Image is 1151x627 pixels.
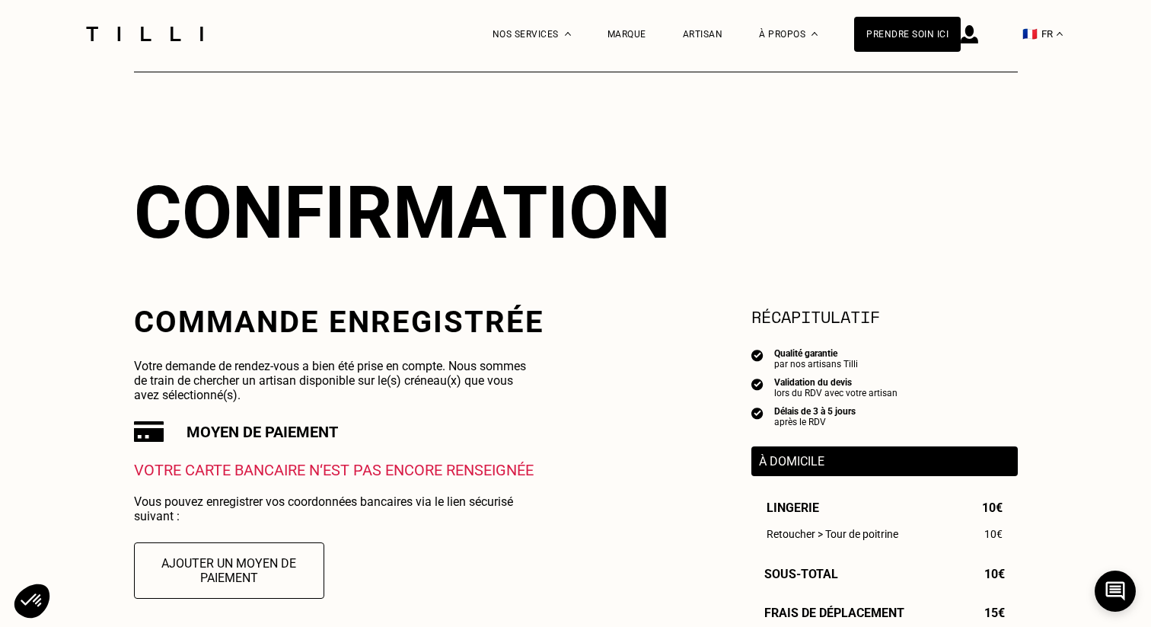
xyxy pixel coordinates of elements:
[751,606,1018,620] div: Frais de déplacement
[751,406,764,420] img: icon list info
[767,528,898,540] span: Retoucher > Tour de poitrine
[607,29,646,40] a: Marque
[187,423,338,441] h3: Moyen de paiement
[134,421,164,442] img: Carte bancaire
[774,359,858,369] div: par nos artisans Tilli
[854,17,961,52] a: Prendre soin ici
[751,348,764,362] img: icon list info
[759,454,1010,469] p: À domicile
[134,304,544,340] h2: Commande enregistrée
[774,348,858,359] div: Qualité garantie
[982,501,1003,515] span: 10€
[134,494,540,523] p: Vous pouvez enregistrer vos coordonnées bancaires via le lien sécurisé suivant :
[1022,27,1038,41] span: 🇫🇷
[961,25,978,43] img: icône connexion
[565,32,571,36] img: Menu déroulant
[774,388,898,398] div: lors du RDV avec votre artisan
[134,170,1018,255] div: Confirmation
[774,406,856,417] div: Délais de 3 à 5 jours
[767,501,819,515] span: Lingerie
[984,567,1005,581] span: 10€
[81,27,209,41] img: Logo du service de couturière Tilli
[134,542,324,599] button: Ajouter un moyen de paiement
[134,359,540,402] p: Votre demande de rendez-vous a bien été prise en compte. Nous sommes de train de chercher un arti...
[1057,32,1063,36] img: menu déroulant
[751,377,764,391] img: icon list info
[984,606,1005,620] span: 15€
[134,461,544,479] p: Votre carte bancaire n‘est pas encore renseignée
[984,528,1003,540] span: 10€
[811,32,818,36] img: Menu déroulant à propos
[774,417,856,427] div: après le RDV
[751,567,1018,581] div: Sous-Total
[751,304,1018,329] section: Récapitulatif
[683,29,723,40] a: Artisan
[774,377,898,388] div: Validation du devis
